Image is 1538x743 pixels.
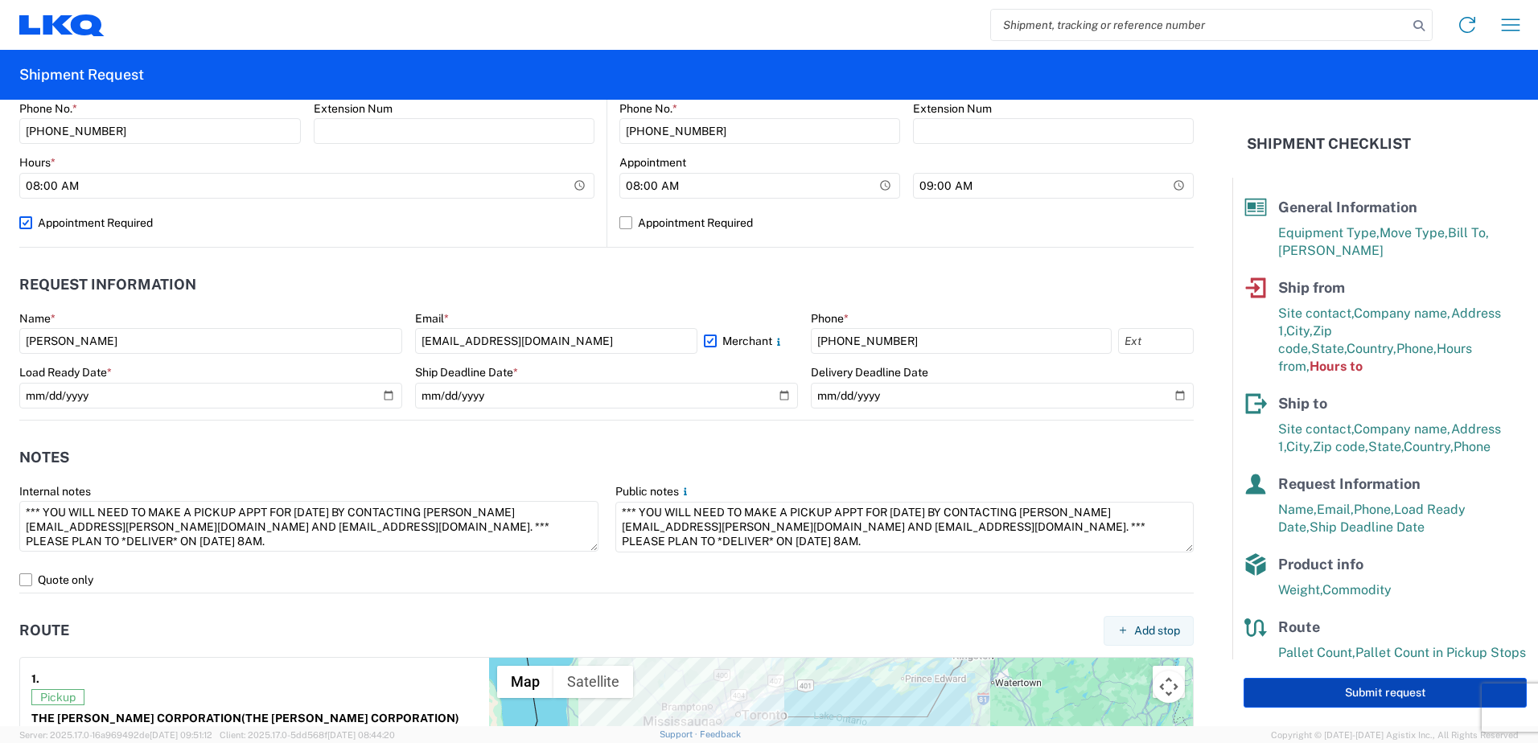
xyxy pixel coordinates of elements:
strong: 1. [31,669,39,689]
span: Ship from [1278,279,1345,296]
span: Site contact, [1278,306,1354,321]
span: Pallet Count, [1278,645,1355,660]
label: Extension Num [314,101,393,116]
h2: Notes [19,449,69,466]
span: Pallet Count in Pickup Stops equals Pallet Count in delivery stops [1278,645,1526,678]
span: Zip code, [1313,439,1368,454]
label: Name [19,311,56,326]
span: Name, [1278,502,1317,517]
span: Site contact, [1278,421,1354,437]
button: Submit request [1244,678,1527,708]
span: Client: 2025.17.0-5dd568f [220,730,395,740]
button: Add stop [1104,616,1194,646]
label: Appointment Required [619,210,1194,236]
span: Company name, [1354,306,1451,321]
label: Merchant [704,328,798,354]
label: Public notes [615,484,692,499]
strong: THE [PERSON_NAME] CORPORATION [31,712,459,725]
span: Country, [1347,341,1396,356]
span: [DATE] 08:44:20 [327,730,395,740]
span: (THE [PERSON_NAME] CORPORATION) [241,712,459,725]
h2: Shipment Request [19,65,144,84]
label: Extension Num [913,101,992,116]
label: Ship Deadline Date [415,365,518,380]
button: Show street map [497,666,553,698]
span: Product info [1278,556,1363,573]
span: Add stop [1134,623,1180,638]
span: General Information [1278,199,1417,216]
label: Hours [19,155,56,170]
a: Support [660,729,700,739]
span: Commodity [1322,582,1392,597]
span: [DATE] 09:51:12 [150,730,212,740]
span: Ship Deadline Date [1310,519,1425,535]
span: Phone, [1354,502,1394,517]
span: Server: 2025.17.0-16a969492de [19,730,212,740]
span: Phone, [1396,341,1437,356]
button: Map camera controls [1153,671,1185,703]
label: Load Ready Date [19,365,112,380]
span: Bill To, [1448,225,1489,240]
label: Appointment Required [19,210,594,236]
button: Toggle fullscreen view [1153,666,1185,698]
span: Route [1278,618,1320,635]
h2: Route [19,622,69,638]
span: Pickup [31,689,84,705]
label: Delivery Deadline Date [811,365,928,380]
span: Country, [1404,439,1454,454]
span: Weight, [1278,582,1322,597]
label: Appointment [619,155,686,170]
span: Copyright © [DATE]-[DATE] Agistix Inc., All Rights Reserved [1271,728,1519,742]
span: State, [1311,341,1347,356]
span: Company name, [1354,421,1451,437]
h2: Request Information [19,277,196,293]
button: Show satellite imagery [553,666,633,698]
input: Ext [1118,328,1194,354]
label: Phone [811,311,849,326]
span: City, [1286,323,1313,339]
input: Shipment, tracking or reference number [991,10,1408,40]
span: Phone [1454,439,1491,454]
span: State, [1368,439,1404,454]
span: City, [1286,439,1313,454]
h2: Shipment Checklist [1247,134,1411,154]
span: Email, [1317,502,1354,517]
label: Phone No. [619,101,677,116]
label: Phone No. [19,101,77,116]
span: Ship to [1278,395,1327,412]
span: Equipment Type, [1278,225,1380,240]
span: [PERSON_NAME] [1278,243,1384,258]
span: Move Type, [1380,225,1448,240]
label: Quote only [19,567,1194,593]
span: Request Information [1278,475,1421,492]
span: Hours to [1310,359,1363,374]
a: Feedback [700,729,741,739]
label: Email [415,311,449,326]
label: Internal notes [19,484,91,499]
